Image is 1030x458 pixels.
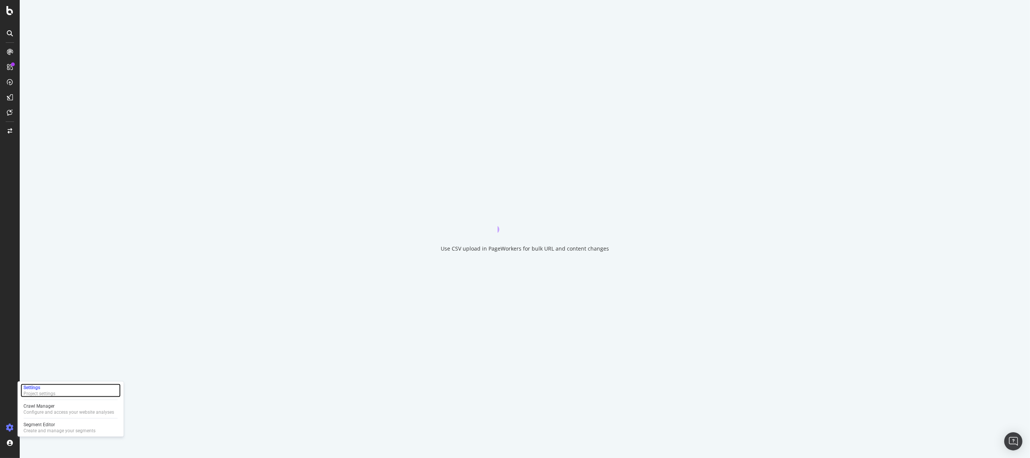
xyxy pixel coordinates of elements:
[1004,432,1022,450] div: Open Intercom Messenger
[23,422,95,428] div: Segment Editor
[441,245,609,252] div: Use CSV upload in PageWorkers for bulk URL and content changes
[23,385,55,391] div: Settings
[20,421,121,435] a: Segment EditorCreate and manage your segments
[23,391,55,397] div: Project settings
[20,384,121,397] a: SettingsProject settings
[23,409,114,415] div: Configure and access your website analyses
[23,403,114,409] div: Crawl Manager
[498,206,552,233] div: animation
[23,428,95,434] div: Create and manage your segments
[20,402,121,416] a: Crawl ManagerConfigure and access your website analyses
